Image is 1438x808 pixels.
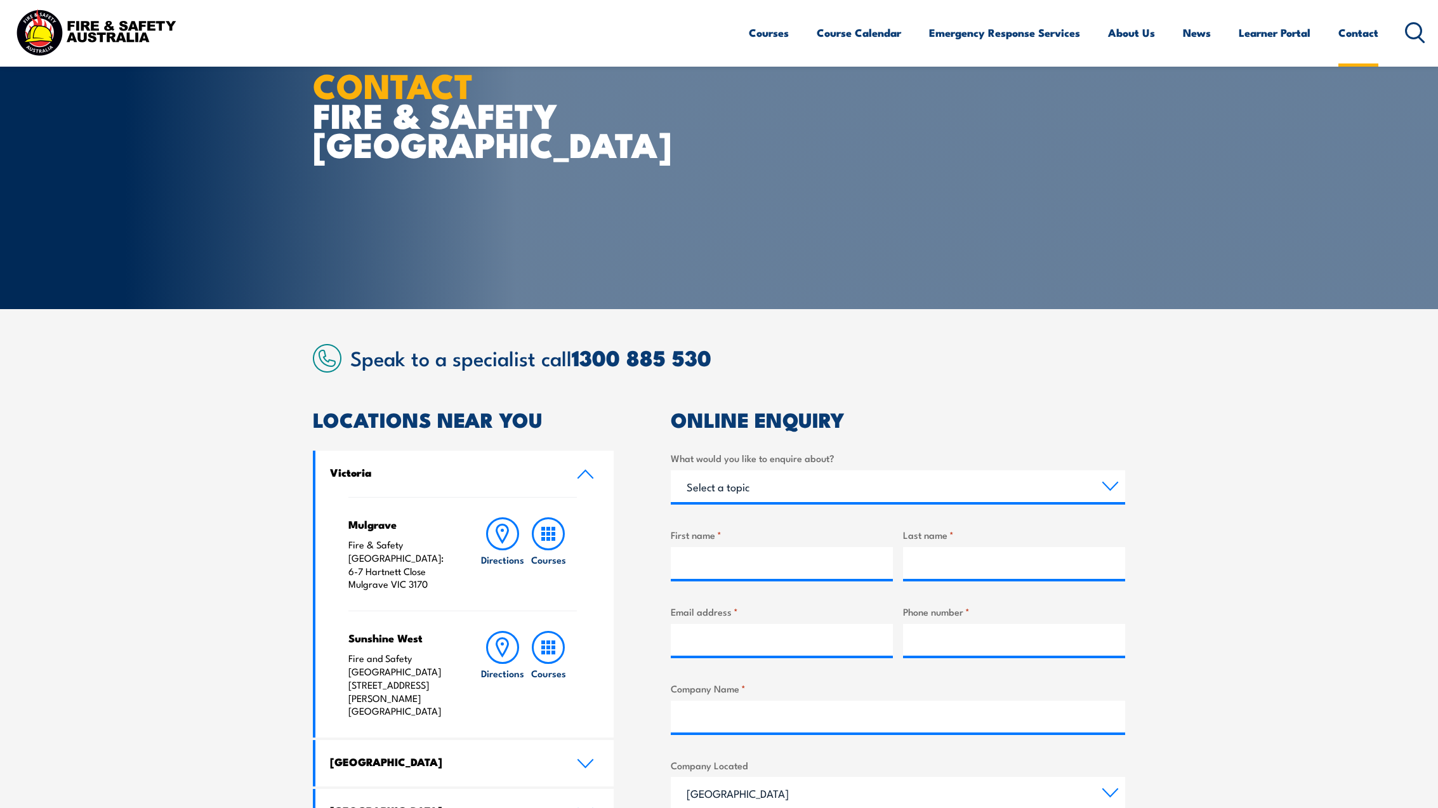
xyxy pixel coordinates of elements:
h6: Directions [481,666,524,680]
label: What would you like to enquire about? [671,451,1125,465]
p: Fire & Safety [GEOGRAPHIC_DATA]: 6-7 Hartnett Close Mulgrave VIC 3170 [348,538,454,591]
a: Directions [480,631,525,718]
label: Phone number [903,604,1125,619]
strong: CONTACT [313,58,473,110]
label: Company Located [671,758,1125,772]
a: Contact [1338,16,1378,50]
h6: Courses [531,553,566,566]
label: Email address [671,604,893,619]
label: Company Name [671,681,1125,696]
a: [GEOGRAPHIC_DATA] [315,740,614,786]
h6: Directions [481,553,524,566]
h4: [GEOGRAPHIC_DATA] [330,755,557,769]
h2: ONLINE ENQUIRY [671,410,1125,428]
a: Courses [525,631,571,718]
a: Courses [525,517,571,591]
h6: Courses [531,666,566,680]
h2: LOCATIONS NEAR YOU [313,410,614,428]
a: Courses [749,16,789,50]
label: Last name [903,527,1125,542]
a: 1300 885 530 [572,340,711,374]
p: Fire and Safety [GEOGRAPHIC_DATA] [STREET_ADDRESS][PERSON_NAME] [GEOGRAPHIC_DATA] [348,652,454,718]
a: Victoria [315,451,614,497]
label: First name [671,527,893,542]
h2: Speak to a specialist call [350,346,1125,369]
h4: Mulgrave [348,517,454,531]
a: Course Calendar [817,16,901,50]
a: News [1183,16,1211,50]
a: About Us [1108,16,1155,50]
a: Emergency Response Services [929,16,1080,50]
h4: Victoria [330,465,557,479]
a: Learner Portal [1239,16,1310,50]
h4: Sunshine West [348,631,454,645]
a: Directions [480,517,525,591]
h1: FIRE & SAFETY [GEOGRAPHIC_DATA] [313,70,626,159]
